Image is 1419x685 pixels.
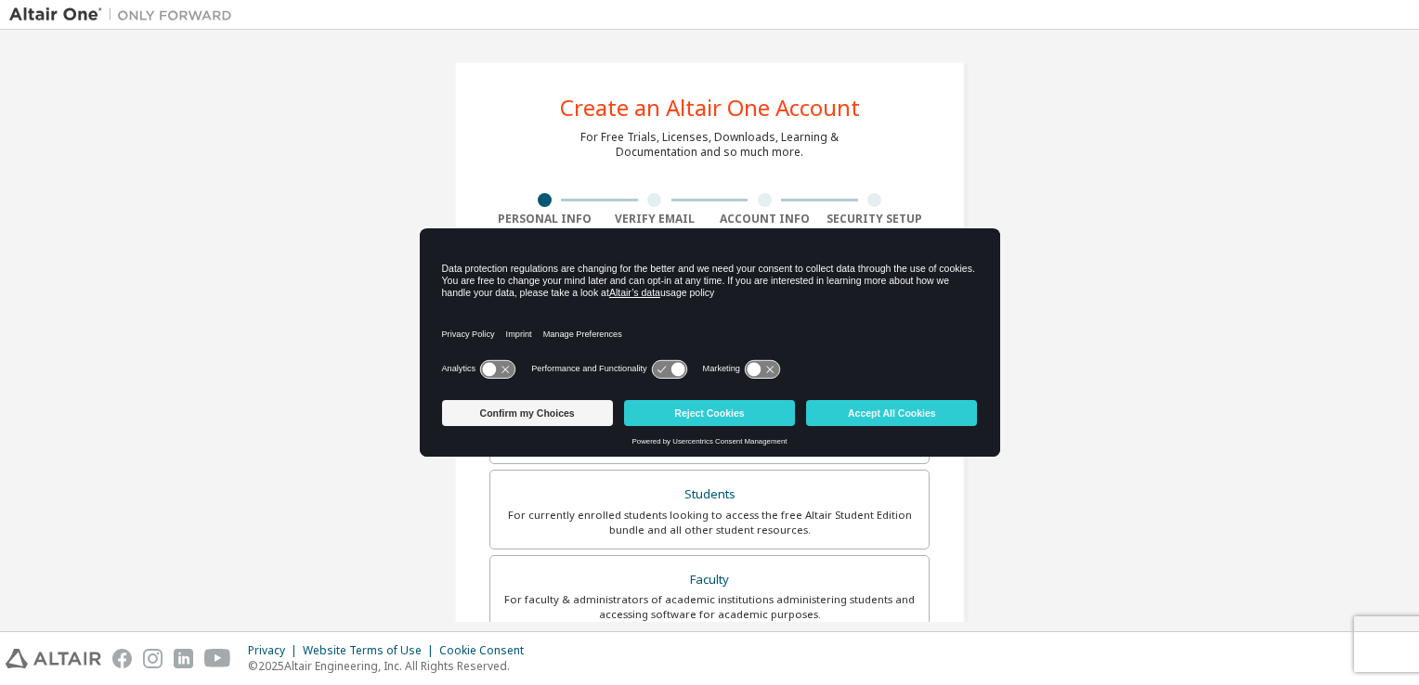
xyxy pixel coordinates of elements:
[143,649,163,668] img: instagram.svg
[600,212,710,226] div: Verify Email
[174,649,193,668] img: linkedin.svg
[303,643,439,658] div: Website Terms of Use
[248,643,303,658] div: Privacy
[501,508,918,537] div: For currently enrolled students looking to access the free Altair Student Edition bundle and all ...
[560,97,860,119] div: Create an Altair One Account
[112,649,132,668] img: facebook.svg
[580,130,839,160] div: For Free Trials, Licenses, Downloads, Learning & Documentation and so much more.
[709,212,820,226] div: Account Info
[501,592,918,622] div: For faculty & administrators of academic institutions administering students and accessing softwa...
[9,6,241,24] img: Altair One
[501,482,918,508] div: Students
[6,649,101,668] img: altair_logo.svg
[501,567,918,593] div: Faculty
[489,212,600,226] div: Personal Info
[820,212,931,226] div: Security Setup
[439,643,535,658] div: Cookie Consent
[204,649,231,668] img: youtube.svg
[248,658,535,674] p: © 2025 Altair Engineering, Inc. All Rights Reserved.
